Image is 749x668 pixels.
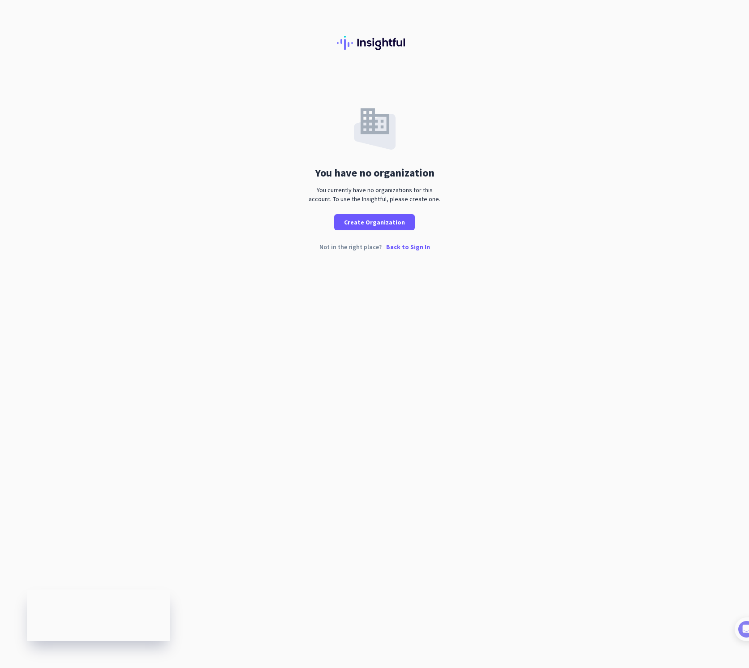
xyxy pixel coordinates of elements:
p: Back to Sign In [386,244,430,250]
iframe: Insightful Status [27,590,170,641]
div: You have no organization [315,168,435,178]
div: You currently have no organizations for this account. To use the Insightful, please create one. [305,185,444,203]
button: Create Organization [334,214,415,230]
span: Create Organization [344,218,405,227]
img: Insightful [337,36,412,50]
